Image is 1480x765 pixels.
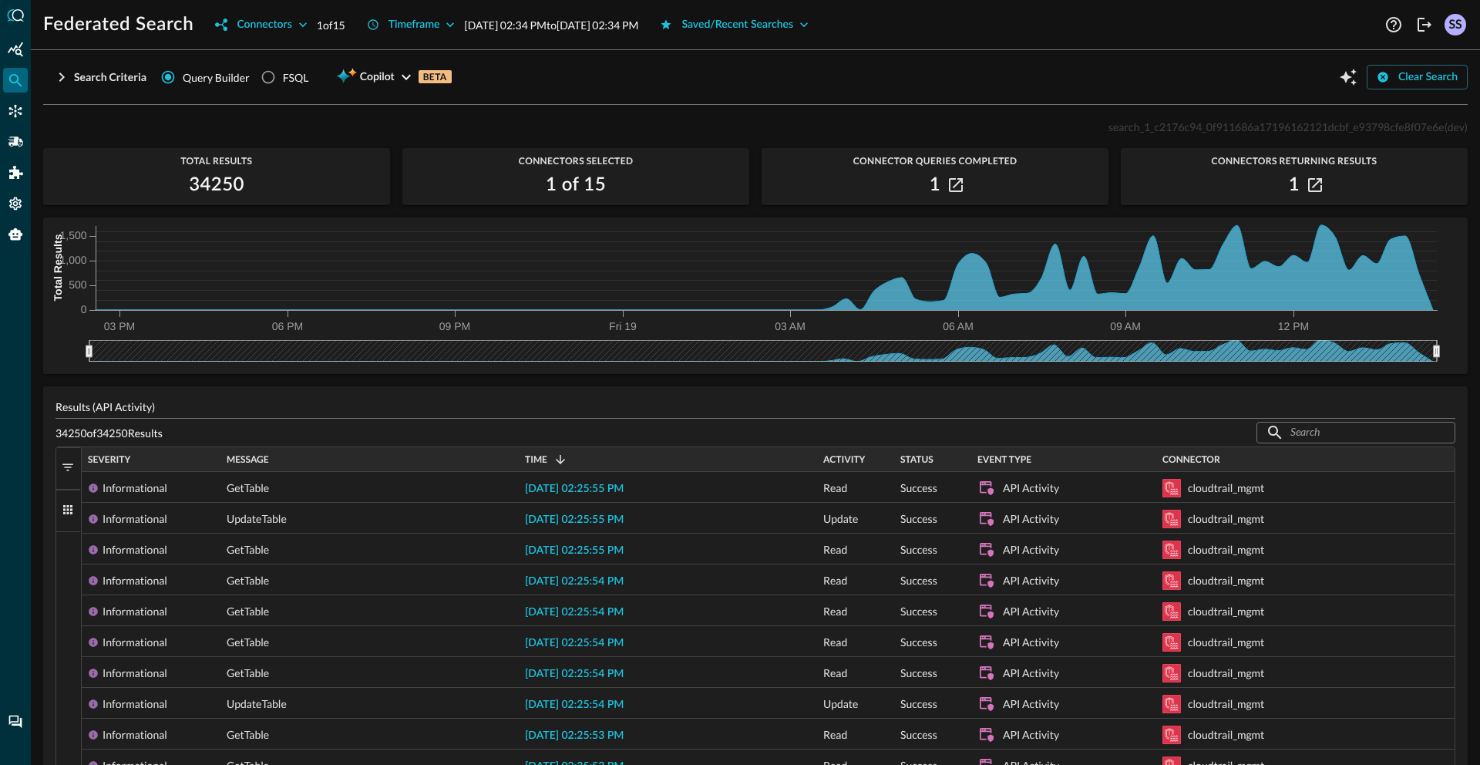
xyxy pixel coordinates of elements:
div: cloudtrail_mgmt [1188,720,1264,750]
div: Settings [3,191,28,216]
tspan: Total Results [52,234,64,301]
span: GetTable [227,658,269,689]
div: Chat [3,709,28,734]
svg: Amazon Security Lake [1162,571,1181,590]
span: Time [525,454,547,465]
div: Informational [103,720,167,750]
span: [DATE] 02:25:54 PM [525,699,624,710]
span: Total Results [43,156,390,167]
div: Addons [4,160,29,185]
span: Connectors Selected [402,156,749,167]
span: (dev) [1445,120,1468,133]
span: Update [823,689,858,720]
button: Saved/Recent Searches [651,12,818,37]
button: Clear Search [1367,65,1468,89]
div: Timeframe [388,15,440,35]
span: UpdateTable [227,689,287,720]
span: Message [227,454,269,465]
div: Pipelines [3,130,28,154]
span: Success [900,534,937,565]
span: Success [900,627,937,658]
svg: Amazon Security Lake [1162,726,1181,744]
p: Results (API Activity) [55,399,1455,415]
span: Read [823,596,847,627]
div: FSQL [283,69,309,86]
tspan: 06 PM [272,320,303,332]
span: [DATE] 02:25:55 PM [525,484,624,494]
tspan: 06 AM [943,320,974,332]
span: Copilot [360,68,395,87]
tspan: 1,000 [59,254,86,266]
span: Success [900,689,937,720]
svg: Amazon Security Lake [1162,479,1181,497]
span: Read [823,473,847,504]
div: API Activity [1003,565,1059,596]
svg: Amazon Security Lake [1162,602,1181,621]
span: Read [823,565,847,596]
span: GetTable [227,473,269,504]
span: [DATE] 02:25:54 PM [525,638,624,649]
button: Timeframe [358,12,465,37]
span: GetTable [227,627,269,658]
svg: Amazon Security Lake [1162,695,1181,713]
tspan: 03 PM [104,320,135,332]
div: cloudtrail_mgmt [1188,504,1264,534]
div: Search Criteria [74,68,146,87]
tspan: 1,500 [59,229,86,241]
span: [DATE] 02:25:53 PM [525,730,624,741]
tspan: 09 AM [1110,320,1141,332]
h1: Federated Search [43,12,193,37]
span: Success [900,658,937,689]
span: Update [823,504,858,534]
div: Summary Insights [3,37,28,62]
div: Informational [103,473,167,504]
p: 34250 of 34250 Results [55,425,163,441]
button: Open Query Copilot [1336,65,1361,89]
tspan: Fri 19 [609,320,637,332]
span: [DATE] 02:25:55 PM [525,514,624,525]
tspan: 09 PM [439,320,470,332]
tspan: 03 AM [775,320,806,332]
div: cloudtrail_mgmt [1188,627,1264,658]
div: Federated Search [3,68,28,93]
span: Event Type [977,454,1031,465]
div: cloudtrail_mgmt [1188,596,1264,627]
tspan: 500 [69,278,87,291]
div: API Activity [1003,504,1059,534]
div: Informational [103,596,167,627]
div: Informational [103,658,167,689]
div: Saved/Recent Searches [681,15,793,35]
tspan: 0 [81,303,87,315]
h2: 1 of 15 [546,173,606,197]
div: API Activity [1003,689,1059,720]
p: 1 of 15 [317,17,345,33]
div: cloudtrail_mgmt [1188,658,1264,689]
h2: 34250 [189,173,244,197]
svg: Amazon Security Lake [1162,633,1181,652]
input: Search [1290,418,1420,447]
button: CopilotBETA [327,65,460,89]
div: cloudtrail_mgmt [1188,534,1264,565]
span: [DATE] 02:25:55 PM [525,545,624,556]
div: API Activity [1003,658,1059,689]
div: cloudtrail_mgmt [1188,565,1264,596]
span: [DATE] 02:25:54 PM [525,607,624,618]
span: GetTable [227,565,269,596]
span: Success [900,596,937,627]
div: cloudtrail_mgmt [1188,689,1264,720]
span: Connector Queries Completed [762,156,1108,167]
div: Query Agent [3,222,28,247]
span: Status [900,454,933,465]
span: Success [900,504,937,534]
div: Clear Search [1398,68,1458,87]
div: API Activity [1003,473,1059,504]
p: [DATE] 02:34 PM to [DATE] 02:34 PM [464,17,638,33]
div: API Activity [1003,534,1059,565]
span: Activity [823,454,865,465]
span: Query Builder [183,69,250,86]
span: Read [823,658,847,689]
svg: Amazon Security Lake [1162,510,1181,528]
div: Connectors [3,99,28,123]
div: API Activity [1003,720,1059,750]
span: Severity [88,454,130,465]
